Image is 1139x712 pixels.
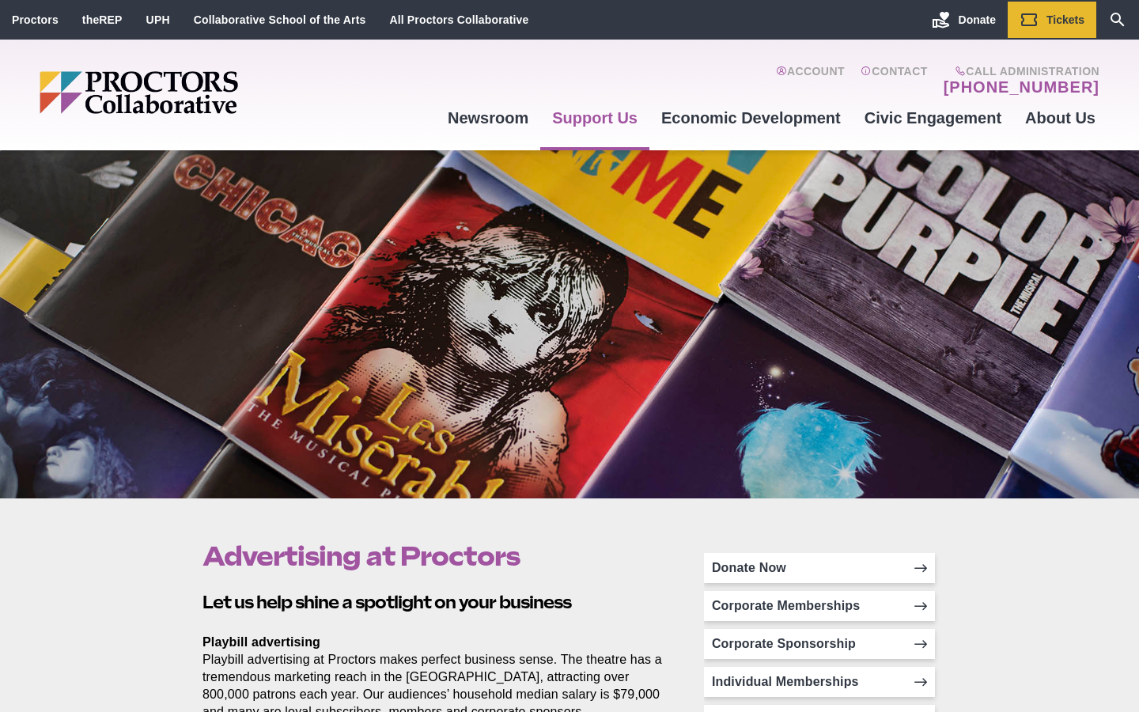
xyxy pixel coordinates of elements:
[959,13,996,26] span: Donate
[704,591,935,621] a: Corporate Memberships
[202,541,668,571] h1: Advertising at Proctors
[944,78,1099,97] a: [PHONE_NUMBER]
[82,13,123,26] a: theREP
[40,71,360,114] img: Proctors logo
[540,97,649,139] a: Support Us
[920,2,1008,38] a: Donate
[1008,2,1096,38] a: Tickets
[146,13,170,26] a: UPH
[649,97,853,139] a: Economic Development
[436,97,540,139] a: Newsroom
[853,97,1013,139] a: Civic Engagement
[704,553,935,583] a: Donate Now
[12,13,59,26] a: Proctors
[1013,97,1107,139] a: About Us
[1046,13,1084,26] span: Tickets
[776,65,845,97] a: Account
[389,13,528,26] a: All Proctors Collaborative
[704,667,935,697] a: Individual Memberships
[1096,2,1139,38] a: Search
[194,13,366,26] a: Collaborative School of the Arts
[202,635,320,649] strong: Playbill advertising
[704,629,935,659] a: Corporate Sponsorship
[939,65,1099,78] span: Call Administration
[861,65,928,97] a: Contact
[202,590,668,615] h2: Let us help shine a spotlight on your business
